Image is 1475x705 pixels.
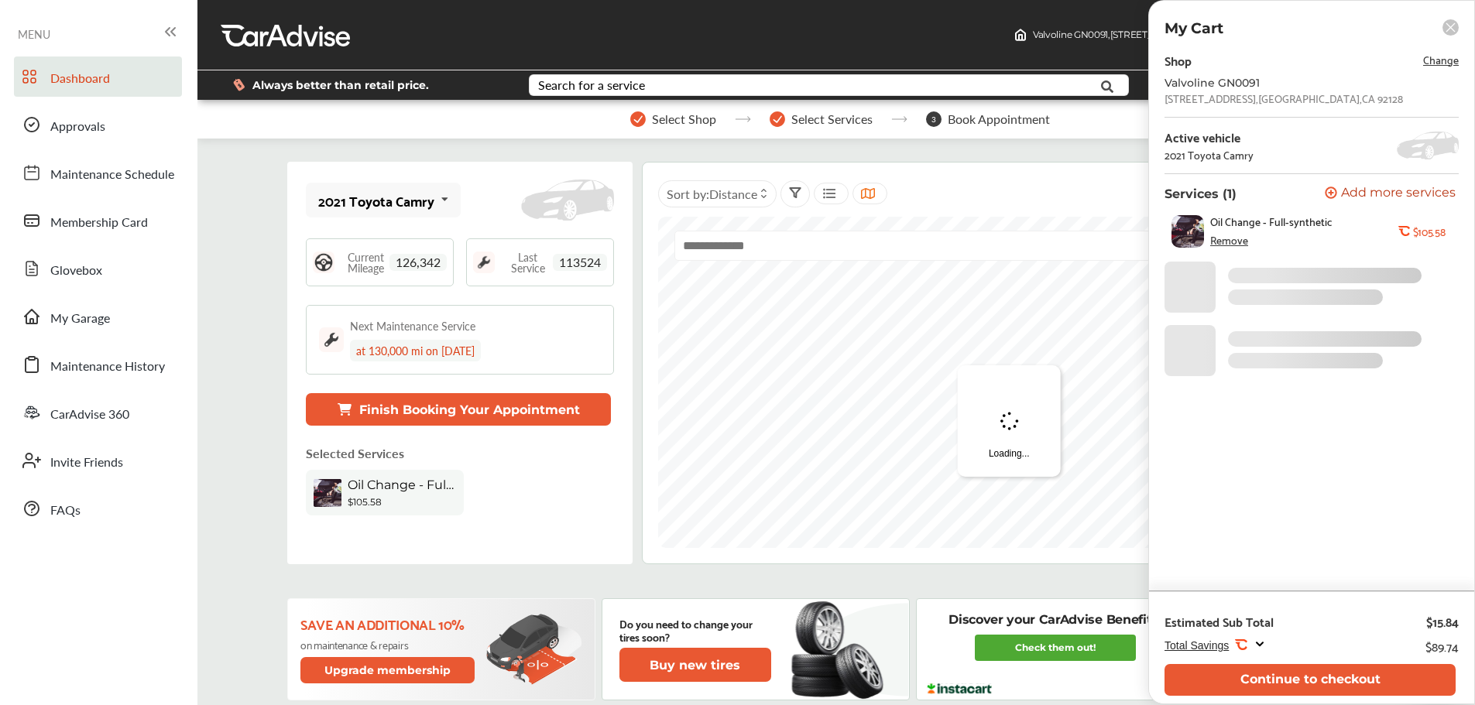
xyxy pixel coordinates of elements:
button: Buy new tires [619,648,771,682]
span: Change [1423,50,1459,68]
span: Valvoline GN0091 , [STREET_ADDRESS] [GEOGRAPHIC_DATA] , CA 92128 [1033,29,1344,40]
div: $89.74 [1425,635,1459,656]
a: Check them out! [975,635,1136,661]
canvas: Map [658,217,1360,548]
span: Select Services [791,112,873,126]
a: Maintenance Schedule [14,152,182,193]
span: Distance [709,185,757,203]
span: Oil Change - Full-synthetic [348,477,456,492]
p: Discover your CarAdvise Benefits! [948,611,1161,628]
div: Search for a service [538,79,645,91]
span: FAQs [50,501,81,521]
img: new-tire.a0c7fe23.svg [790,594,892,704]
button: Finish Booking Your Appointment [306,393,611,426]
span: CarAdvise 360 [50,405,129,425]
img: stepper-arrow.e24c07c6.svg [891,116,907,122]
button: Continue to checkout [1165,664,1456,696]
a: Add more services [1325,187,1459,201]
span: Glovebox [50,261,102,281]
div: Next Maintenance Service [350,318,475,334]
img: update-membership.81812027.svg [486,614,582,686]
img: dollor_label_vector.a70140d1.svg [233,78,245,91]
img: maintenance_logo [319,327,344,352]
div: Shop [1165,50,1192,70]
p: Save an additional 10% [300,615,478,632]
span: Dashboard [50,69,110,89]
img: stepper-checkmark.b5569197.svg [770,111,785,127]
img: steering_logo [313,252,334,273]
b: $105.58 [348,496,382,508]
div: Loading... [958,365,1061,477]
span: Book Appointment [948,112,1050,126]
img: stepper-arrow.e24c07c6.svg [735,116,751,122]
span: Maintenance Schedule [50,165,174,185]
p: Do you need to change your tires soon? [619,617,771,643]
a: CarAdvise 360 [14,392,182,433]
a: Maintenance History [14,344,182,385]
span: Invite Friends [50,453,123,473]
div: Remove [1210,234,1248,246]
span: My Garage [50,309,110,329]
button: Add more services [1325,187,1456,201]
span: 113524 [553,254,607,271]
span: Maintenance History [50,357,165,377]
span: Select Shop [652,112,716,126]
a: Buy new tires [619,648,774,682]
span: Membership Card [50,213,148,233]
img: oil-change-thumb.jpg [1171,215,1204,248]
span: Approvals [50,117,105,137]
div: 2021 Toyota Camry [1165,149,1254,161]
a: Glovebox [14,248,182,289]
p: My Cart [1165,19,1223,37]
div: Active vehicle [1165,130,1254,144]
span: Add more services [1341,187,1456,201]
img: maintenance_logo [473,252,495,273]
div: Estimated Sub Total [1165,614,1274,629]
span: MENU [18,28,50,40]
div: [STREET_ADDRESS] , [GEOGRAPHIC_DATA] , CA 92128 [1165,92,1403,104]
div: Valvoline GN0091 [1165,77,1412,89]
a: My Garage [14,296,182,337]
span: Always better than retail price. [252,80,429,91]
a: Invite Friends [14,440,182,481]
a: FAQs [14,488,182,529]
span: Sort by : [667,185,757,203]
a: Membership Card [14,200,182,241]
img: instacart-logo.217963cc.svg [925,683,994,694]
p: on maintenance & repairs [300,638,478,651]
div: 2021 Toyota Camry [318,193,434,208]
img: stepper-checkmark.b5569197.svg [630,111,646,127]
b: $105.58 [1413,225,1446,238]
div: at 130,000 mi on [DATE] [350,340,481,361]
p: Selected Services [306,444,404,462]
span: Total Savings [1165,639,1229,652]
span: Oil Change - Full-synthetic [1210,215,1333,228]
p: Services (1) [1165,187,1237,201]
span: Last Service [503,252,553,273]
img: header-home-logo.8d720a4f.svg [1014,29,1027,41]
span: Current Mileage [342,252,389,273]
img: placeholder_car.fcab19be.svg [521,180,614,221]
a: Approvals [14,104,182,145]
span: 3 [926,111,942,127]
span: 126,342 [389,254,447,271]
div: $15.84 [1426,614,1459,629]
a: Dashboard [14,56,182,97]
img: oil-change-thumb.jpg [314,479,341,507]
button: Upgrade membership [300,657,475,683]
img: placeholder_car.5a1ece94.svg [1397,132,1459,159]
